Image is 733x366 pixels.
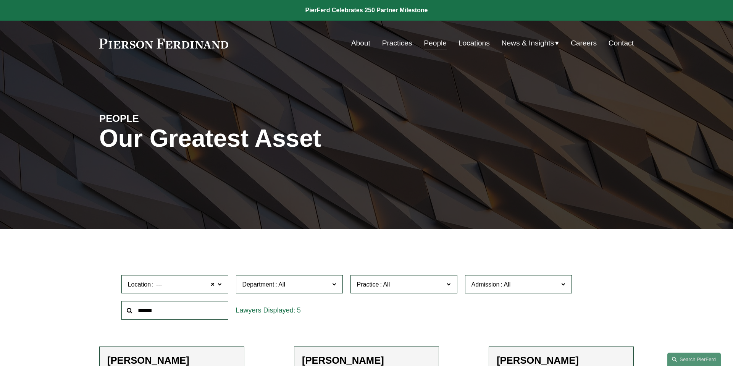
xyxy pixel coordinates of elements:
h1: Our Greatest Asset [99,125,455,152]
a: folder dropdown [502,36,559,50]
a: People [424,36,447,50]
span: Admission [471,281,500,288]
a: Practices [382,36,412,50]
span: Location [128,281,151,288]
a: Search this site [667,353,721,366]
a: About [351,36,370,50]
span: News & Insights [502,37,554,50]
span: [GEOGRAPHIC_DATA] [155,280,219,290]
span: 5 [297,306,301,314]
span: Department [242,281,274,288]
a: Locations [459,36,490,50]
a: Careers [571,36,597,50]
span: Practice [357,281,379,288]
a: Contact [609,36,634,50]
h4: PEOPLE [99,112,233,125]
